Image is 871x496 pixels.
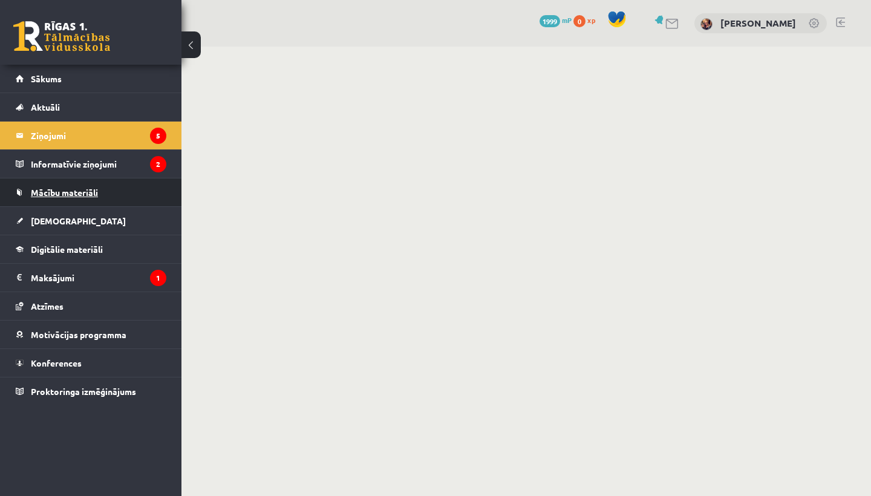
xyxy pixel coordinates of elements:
a: Digitālie materiāli [16,235,166,263]
a: Mācību materiāli [16,178,166,206]
legend: Ziņojumi [31,122,166,149]
span: Konferences [31,357,82,368]
a: 0 xp [573,15,601,25]
span: 1999 [540,15,560,27]
a: [PERSON_NAME] [720,17,796,29]
span: Aktuāli [31,102,60,113]
span: Sākums [31,73,62,84]
a: [DEMOGRAPHIC_DATA] [16,207,166,235]
a: Sākums [16,65,166,93]
a: Ziņojumi5 [16,122,166,149]
span: Atzīmes [31,301,64,312]
i: 5 [150,128,166,144]
span: mP [562,15,572,25]
a: Proktoringa izmēģinājums [16,377,166,405]
a: Informatīvie ziņojumi2 [16,150,166,178]
span: 0 [573,15,586,27]
a: Maksājumi1 [16,264,166,292]
a: Motivācijas programma [16,321,166,348]
span: Digitālie materiāli [31,244,103,255]
legend: Informatīvie ziņojumi [31,150,166,178]
a: Konferences [16,349,166,377]
span: xp [587,15,595,25]
a: Atzīmes [16,292,166,320]
a: Rīgas 1. Tālmācības vidusskola [13,21,110,51]
span: Proktoringa izmēģinājums [31,386,136,397]
a: 1999 mP [540,15,572,25]
span: [DEMOGRAPHIC_DATA] [31,215,126,226]
legend: Maksājumi [31,264,166,292]
a: Aktuāli [16,93,166,121]
img: Katrīna Liepiņa [700,18,713,30]
i: 2 [150,156,166,172]
span: Mācību materiāli [31,187,98,198]
span: Motivācijas programma [31,329,126,340]
i: 1 [150,270,166,286]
